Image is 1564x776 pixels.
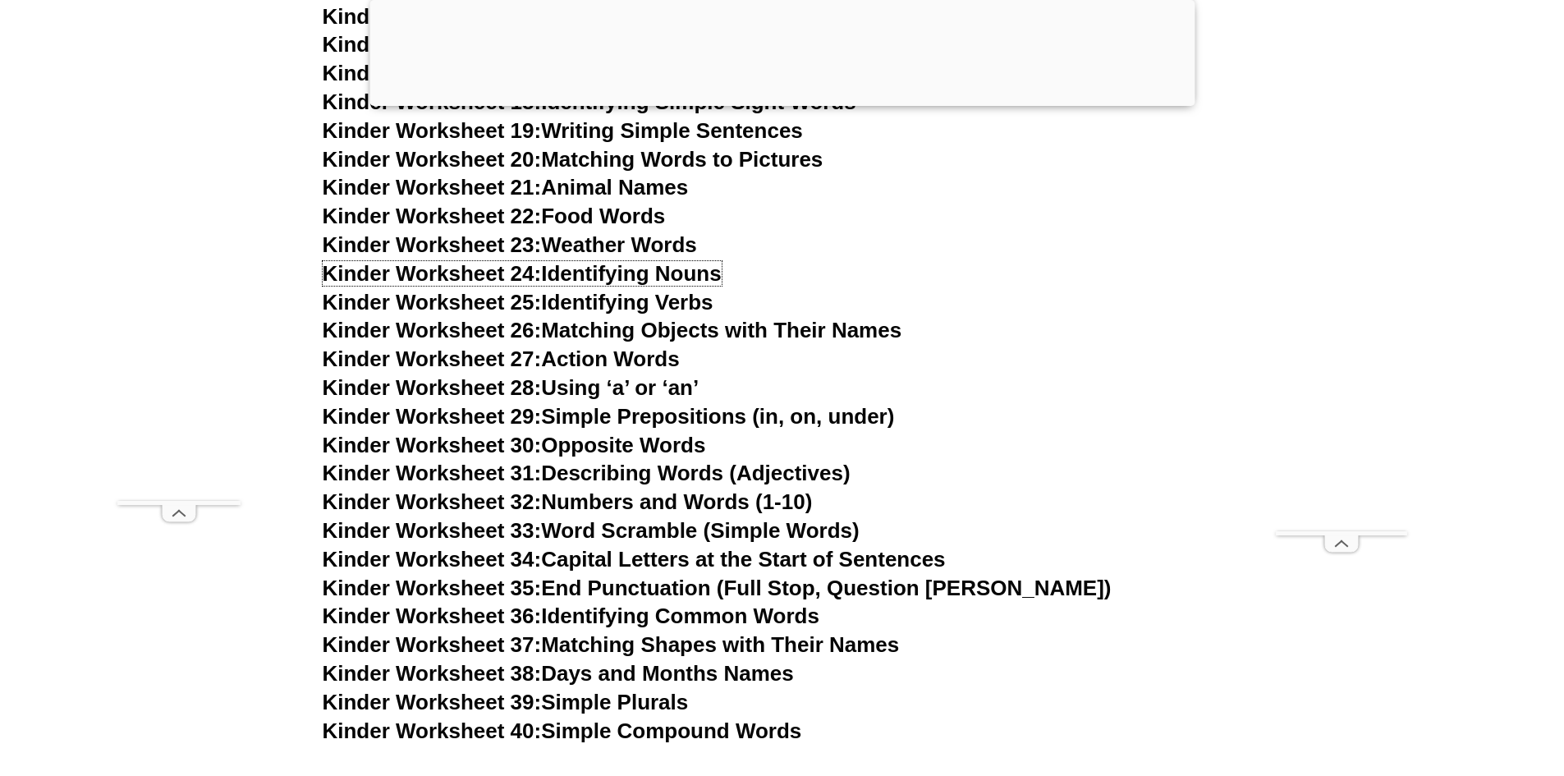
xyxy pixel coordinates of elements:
[323,147,542,172] span: Kinder Worksheet 20:
[323,518,860,543] a: Kinder Worksheet 33:Word Scramble (Simple Words)
[323,719,542,743] span: Kinder Worksheet 40:
[117,39,241,501] iframe: Advertisement
[323,433,542,457] span: Kinder Worksheet 30:
[323,204,542,228] span: Kinder Worksheet 22:
[1276,39,1407,531] iframe: Advertisement
[323,661,794,686] a: Kinder Worksheet 38:Days and Months Names
[323,375,699,400] a: Kinder Worksheet 28:Using ‘a’ or ‘an’
[323,175,689,200] a: Kinder Worksheet 21:Animal Names
[323,518,542,543] span: Kinder Worksheet 33:
[323,204,666,228] a: Kinder Worksheet 22:Food Words
[323,261,722,286] a: Kinder Worksheet 24:Identifying Nouns
[323,461,542,485] span: Kinder Worksheet 31:
[323,118,803,143] a: Kinder Worksheet 19:Writing Simple Sentences
[323,489,813,514] a: Kinder Worksheet 32:Numbers and Words (1-10)
[323,461,851,485] a: Kinder Worksheet 31:Describing Words (Adjectives)
[323,547,542,572] span: Kinder Worksheet 34:
[323,375,542,400] span: Kinder Worksheet 28:
[323,232,697,257] a: Kinder Worksheet 23:Weather Words
[323,347,542,371] span: Kinder Worksheet 27:
[323,32,542,57] span: Kinder Worksheet 16:
[323,433,706,457] a: Kinder Worksheet 30:Opposite Words
[323,347,680,371] a: Kinder Worksheet 27:Action Words
[323,404,895,429] a: Kinder Worksheet 29:Simple Prepositions (in, on, under)
[323,61,765,85] a: Kinder Worksheet 17:Tracing Simple Words
[1291,590,1564,776] iframe: Chat Widget
[323,604,819,628] a: Kinder Worksheet 36:Identifying Common Words
[323,118,542,143] span: Kinder Worksheet 19:
[323,547,946,572] a: Kinder Worksheet 34:Capital Letters at the Start of Sentences
[323,661,542,686] span: Kinder Worksheet 38:
[323,4,542,29] span: Kinder Worksheet 15:
[323,576,542,600] span: Kinder Worksheet 35:
[323,4,950,29] a: Kinder Worksheet 15:Simple Word Families (e.g., cat, bat, hat)
[323,318,902,342] a: Kinder Worksheet 26:Matching Objects with Their Names
[323,604,542,628] span: Kinder Worksheet 36:
[323,90,542,114] span: Kinder Worksheet 18:
[323,690,542,714] span: Kinder Worksheet 39:
[323,404,542,429] span: Kinder Worksheet 29:
[323,576,1112,600] a: Kinder Worksheet 35:End Punctuation (Full Stop, Question [PERSON_NAME])
[323,318,542,342] span: Kinder Worksheet 26:
[323,690,689,714] a: Kinder Worksheet 39:Simple Plurals
[323,32,823,57] a: Kinder Worksheet 16:Matching Pictures to Words
[323,175,542,200] span: Kinder Worksheet 21:
[323,232,542,257] span: Kinder Worksheet 23:
[323,147,823,172] a: Kinder Worksheet 20:Matching Words to Pictures
[323,61,542,85] span: Kinder Worksheet 17:
[323,290,713,315] a: Kinder Worksheet 25:Identifying Verbs
[323,719,802,743] a: Kinder Worksheet 40:Simple Compound Words
[323,632,542,657] span: Kinder Worksheet 37:
[323,632,900,657] a: Kinder Worksheet 37:Matching Shapes with Their Names
[323,90,856,114] a: Kinder Worksheet 18:Identifying Simple Sight Words
[323,489,542,514] span: Kinder Worksheet 32:
[323,290,542,315] span: Kinder Worksheet 25:
[323,261,542,286] span: Kinder Worksheet 24:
